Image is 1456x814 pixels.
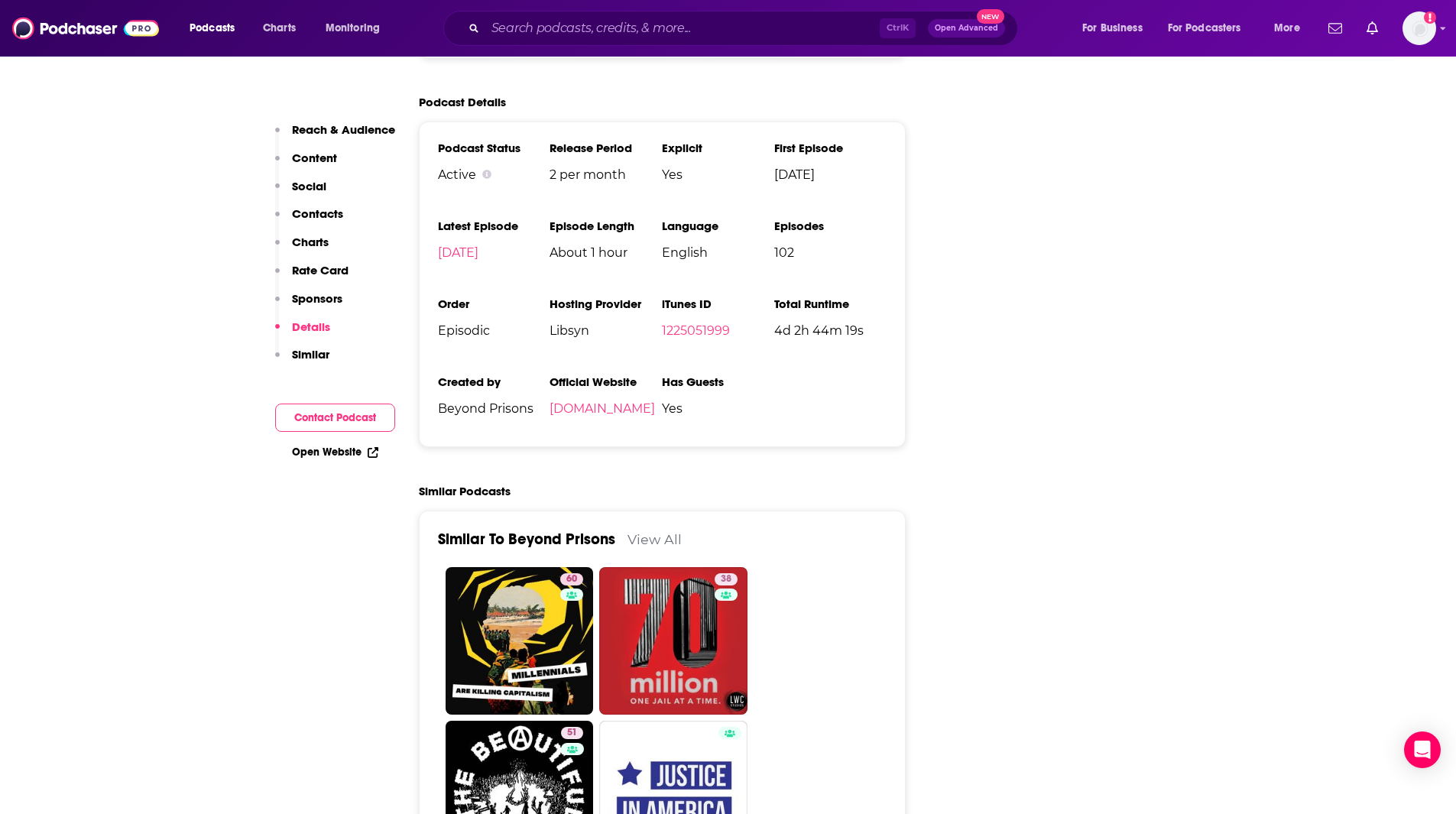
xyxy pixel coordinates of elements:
[550,141,662,155] h3: Release Period
[880,18,916,38] span: Ctrl K
[774,297,887,311] h3: Total Runtime
[662,219,774,233] h3: Language
[438,167,550,182] div: Active
[292,319,330,334] p: Details
[1424,11,1436,24] svg: Add a profile image
[721,572,731,587] span: 38
[275,235,329,263] button: Charts
[774,167,887,182] span: [DATE]
[419,95,506,109] h2: Podcast Details
[550,375,662,389] h3: Official Website
[1263,16,1319,41] button: open menu
[315,16,400,41] button: open menu
[438,323,550,338] span: Episodic
[275,291,342,319] button: Sponsors
[263,18,296,39] span: Charts
[1402,11,1436,45] span: Logged in as AtriaBooks
[292,347,329,362] p: Similar
[774,323,887,338] span: 4d 2h 44m 19s
[1082,18,1143,39] span: For Business
[774,219,887,233] h3: Episodes
[1404,731,1441,768] div: Open Intercom Messenger
[275,404,395,432] button: Contact Podcast
[179,16,255,41] button: open menu
[438,401,550,416] span: Beyond Prisons
[275,206,343,235] button: Contacts
[1402,11,1436,45] button: Show profile menu
[485,16,880,41] input: Search podcasts, credits, & more...
[292,151,337,165] p: Content
[253,16,305,41] a: Charts
[292,446,378,459] a: Open Website
[292,235,329,249] p: Charts
[715,573,738,585] a: 38
[550,167,662,182] span: 2 per month
[292,291,342,306] p: Sponsors
[438,219,550,233] h3: Latest Episode
[438,530,615,549] a: Similar To Beyond Prisons
[438,375,550,389] h3: Created by
[1360,15,1384,41] a: Show notifications dropdown
[550,219,662,233] h3: Episode Length
[1322,15,1348,41] a: Show notifications dropdown
[774,245,887,260] span: 102
[1274,18,1300,39] span: More
[12,14,159,43] img: Podchaser - Follow, Share and Rate Podcasts
[275,151,337,179] button: Content
[1072,16,1162,41] button: open menu
[662,323,730,338] a: 1225051999
[190,18,235,39] span: Podcasts
[662,245,774,260] span: English
[438,245,478,260] a: [DATE]
[438,297,550,311] h3: Order
[550,245,662,260] span: About 1 hour
[1168,18,1241,39] span: For Podcasters
[275,319,330,348] button: Details
[419,484,511,498] h2: Similar Podcasts
[662,297,774,311] h3: iTunes ID
[662,375,774,389] h3: Has Guests
[292,122,395,137] p: Reach & Audience
[292,179,326,193] p: Social
[662,141,774,155] h3: Explicit
[292,206,343,221] p: Contacts
[275,179,326,207] button: Social
[446,567,594,715] a: 60
[326,18,380,39] span: Monitoring
[458,11,1033,46] div: Search podcasts, credits, & more...
[561,727,583,739] a: 51
[567,725,577,741] span: 51
[275,347,329,375] button: Similar
[662,401,774,416] span: Yes
[550,297,662,311] h3: Hosting Provider
[1402,11,1436,45] img: User Profile
[292,263,349,277] p: Rate Card
[774,141,887,155] h3: First Episode
[599,567,747,715] a: 38
[662,167,774,182] span: Yes
[560,573,583,585] a: 60
[627,531,682,547] a: View All
[275,122,395,151] button: Reach & Audience
[550,401,655,416] a: [DOMAIN_NAME]
[977,9,1004,24] span: New
[935,24,998,32] span: Open Advanced
[928,19,1005,37] button: Open AdvancedNew
[550,323,662,338] span: Libsyn
[438,141,550,155] h3: Podcast Status
[275,263,349,291] button: Rate Card
[566,572,577,587] span: 60
[1158,16,1263,41] button: open menu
